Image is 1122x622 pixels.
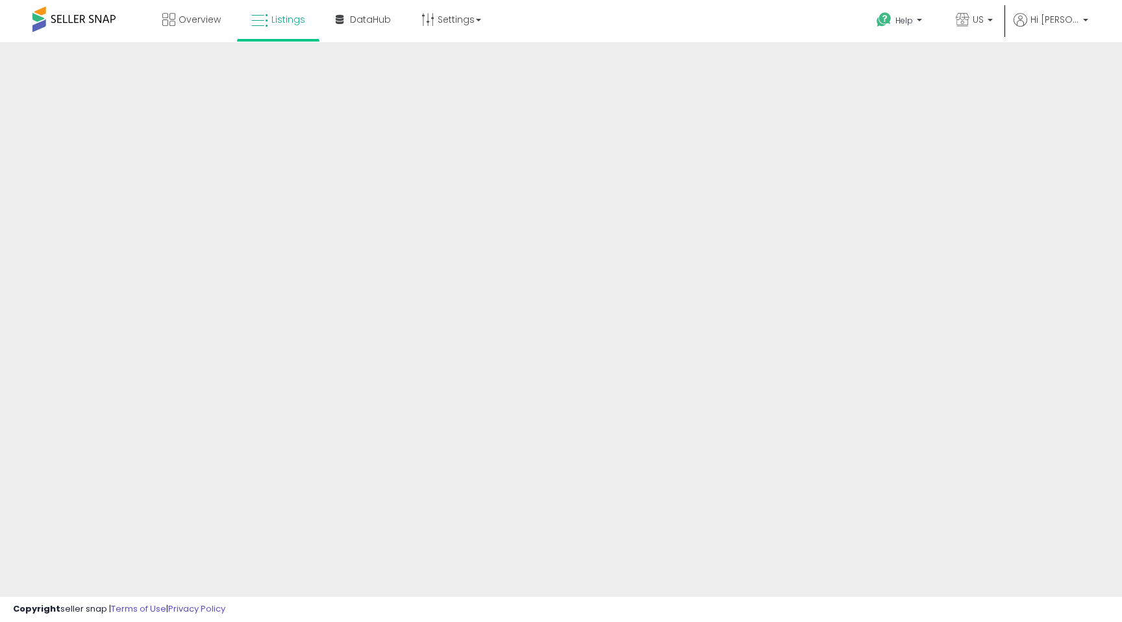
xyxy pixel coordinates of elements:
span: Help [895,15,913,26]
span: US [973,13,984,26]
span: DataHub [350,13,391,26]
a: Hi [PERSON_NAME] [1014,13,1088,42]
span: Hi [PERSON_NAME] [1030,13,1079,26]
i: Get Help [876,12,892,28]
span: Overview [179,13,221,26]
span: Listings [271,13,305,26]
a: Help [866,2,935,42]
